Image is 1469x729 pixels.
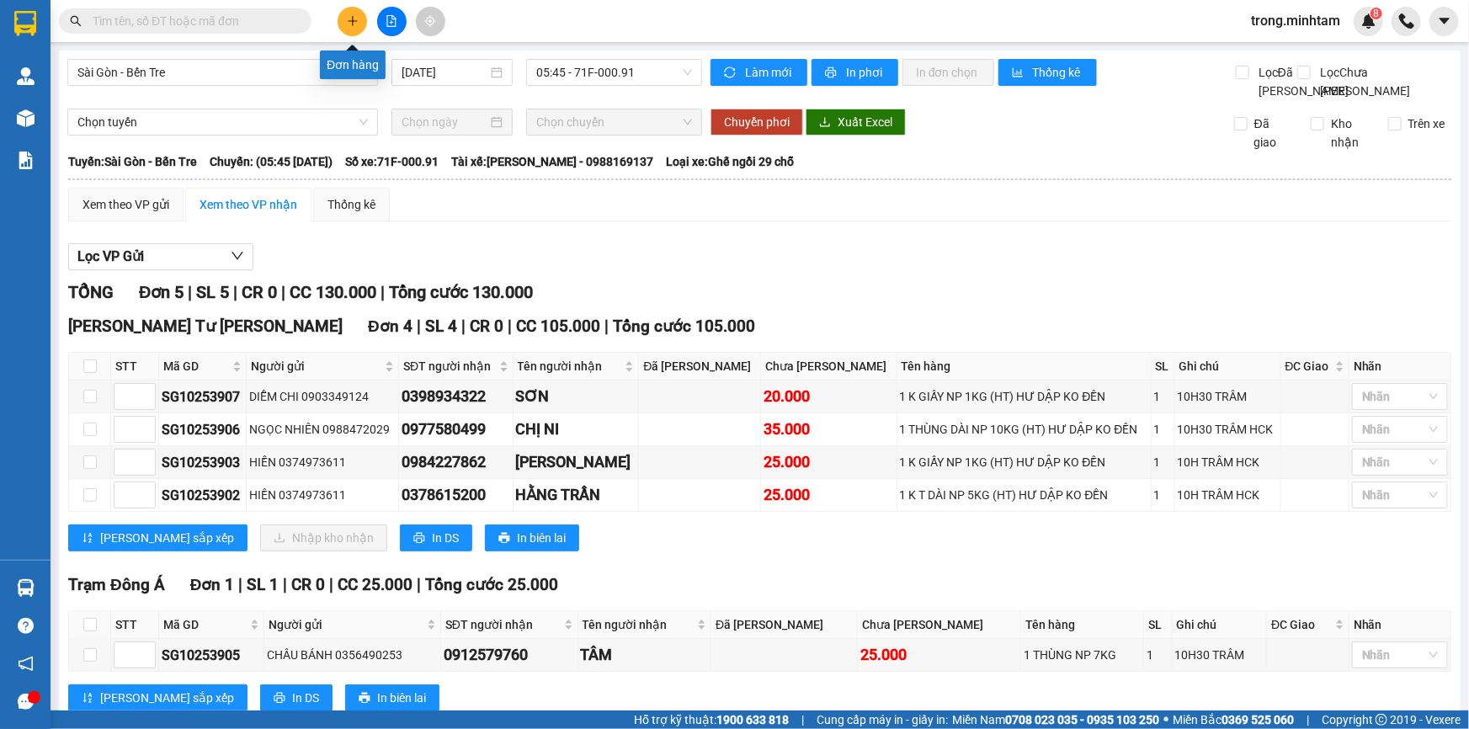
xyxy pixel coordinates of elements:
[860,643,1018,667] div: 25.000
[1437,13,1452,29] span: caret-down
[162,452,243,473] div: SG10253903
[68,282,114,302] span: TỔNG
[159,639,264,672] td: SG10253905
[764,418,893,441] div: 35.000
[5,8,141,20] span: 06:48-
[82,532,93,545] span: sort-ascending
[76,90,160,103] span: 17:20:55 [DATE]
[377,689,426,707] span: In biên lai
[5,105,160,118] span: N.nhận:
[402,418,509,441] div: 0977580499
[581,643,709,667] div: TÂM
[424,15,436,27] span: aim
[17,152,35,169] img: solution-icon
[1313,63,1413,100] span: Lọc Chưa [PERSON_NAME]
[1152,353,1175,380] th: SL
[952,710,1159,729] span: Miền Nam
[417,317,421,336] span: |
[1361,13,1376,29] img: icon-new-feature
[389,282,533,302] span: Tổng cước 130.000
[432,529,459,547] span: In DS
[5,75,193,88] span: N.gửi:
[425,317,457,336] span: SL 4
[188,282,192,302] span: |
[400,524,472,551] button: printerIn DS
[711,611,858,639] th: Đã [PERSON_NAME]
[817,710,948,729] span: Cung cấp máy in - giấy in:
[613,317,755,336] span: Tổng cước 105.000
[801,710,804,729] span: |
[825,67,839,80] span: printer
[14,11,36,36] img: logo-vxr
[345,152,439,171] span: Số xe: 71F-000.91
[210,152,333,171] span: Chuyến: (05:45 [DATE])
[485,524,579,551] button: printerIn biên lai
[583,615,695,634] span: Tên người nhận
[111,353,159,380] th: STT
[1373,8,1379,19] span: 8
[68,317,343,336] span: [PERSON_NAME] Tư [PERSON_NAME]
[514,446,640,479] td: LAM NGUYỄN
[163,357,229,375] span: Mã GD
[93,105,160,118] span: 0358052511
[1178,453,1278,471] div: 10H TRÂM HCK
[18,694,34,710] span: message
[162,645,261,666] div: SG10253905
[162,386,243,407] div: SG10253907
[445,615,561,634] span: SĐT người nhận
[18,656,34,672] span: notification
[403,357,495,375] span: SĐT người nhận
[838,113,892,131] span: Xuất Excel
[139,282,184,302] span: Đơn 5
[1252,63,1351,100] span: Lọc Đã [PERSON_NAME]
[99,38,194,56] span: SG10253868
[196,282,229,302] span: SL 5
[417,575,421,594] span: |
[44,105,93,118] span: HƯƠNG -
[68,684,247,711] button: sort-ascending[PERSON_NAME] sắp xếp
[249,486,396,504] div: HIỀN 0374973611
[441,639,578,672] td: 0912579760
[162,419,243,440] div: SG10253906
[338,575,412,594] span: CC 25.000
[900,420,1148,439] div: 1 THÙNG DÀI NP 10KG (HT) HƯ DẬP KO ĐỀN
[1154,453,1172,471] div: 1
[327,195,375,214] div: Thống kê
[1354,615,1446,634] div: Nhãn
[368,317,412,336] span: Đơn 4
[68,243,253,270] button: Lọc VP Gửi
[200,195,297,214] div: Xem theo VP nhận
[72,9,141,20] span: [PERSON_NAME]
[231,249,244,263] span: down
[1024,646,1141,664] div: 1 THÙNG NP 7KG
[386,15,397,27] span: file-add
[1163,716,1168,723] span: ⚪️
[111,611,159,639] th: STT
[402,63,487,82] input: 15/10/2025
[377,7,407,36] button: file-add
[516,418,636,441] div: CHỊ NI
[1429,7,1459,36] button: caret-down
[1324,114,1375,152] span: Kho nhận
[17,67,35,85] img: warehouse-icon
[764,450,893,474] div: 25.000
[292,689,319,707] span: In DS
[100,689,234,707] span: [PERSON_NAME] sắp xếp
[1178,387,1278,406] div: 10H30 TRÂM
[902,59,994,86] button: In đơn chọn
[536,60,692,85] span: 05:45 - 71F-000.91
[190,575,235,594] span: Đơn 1
[1154,486,1172,504] div: 1
[819,116,831,130] span: download
[249,420,396,439] div: NGỌC NHIÊN 0988472029
[1033,63,1083,82] span: Thống kê
[17,109,35,127] img: warehouse-icon
[514,413,640,446] td: CHỊ NI
[578,639,712,672] td: TÂM
[764,385,893,408] div: 20.000
[516,450,636,474] div: [PERSON_NAME]
[1173,611,1267,639] th: Ghi chú
[338,7,367,36] button: plus
[517,529,566,547] span: In biên lai
[812,59,898,86] button: printerIn phơi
